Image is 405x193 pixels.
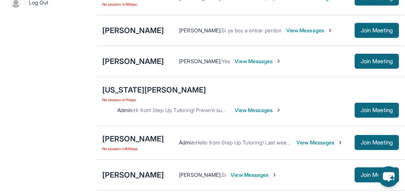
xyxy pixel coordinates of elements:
span: Join Meeting [361,59,393,64]
div: [US_STATE][PERSON_NAME] [102,85,206,95]
span: [PERSON_NAME] : [179,172,221,178]
span: Admin : [117,107,133,113]
img: Chevron-Right [327,27,333,33]
span: Admin : [179,139,195,146]
div: [PERSON_NAME] [102,25,164,36]
span: Join Meeting [361,140,393,145]
span: View Messages [235,106,282,114]
button: Join Meeting [355,23,399,38]
span: View Messages [235,58,282,65]
button: chat-button [378,166,399,187]
button: Join Meeting [355,54,399,69]
span: Si [221,172,226,178]
span: Join Meeting [361,108,393,112]
div: [PERSON_NAME] [102,170,164,180]
img: Chevron-Right [337,140,343,146]
span: [PERSON_NAME] : [179,27,221,33]
span: View Messages [286,27,333,34]
span: Si ya boy a entrar perdon [221,27,282,33]
img: Chevron-Right [276,107,282,113]
span: Join Meeting [361,173,393,177]
button: Join Meeting [355,135,399,150]
span: No session in 18 days [102,1,164,7]
span: No session in 83 days [102,146,164,152]
div: [PERSON_NAME] [102,56,164,67]
button: Join Meeting [355,167,399,182]
img: Chevron-Right [272,172,278,178]
span: Join Meeting [361,28,393,33]
img: Chevron-Right [276,58,282,64]
span: [PERSON_NAME] : [179,58,221,64]
span: View Messages [231,171,278,179]
div: [PERSON_NAME] [102,134,164,144]
button: Join Meeting [355,103,399,118]
span: View Messages [296,139,340,146]
span: Yes [221,58,230,64]
span: No session in 11 days [102,97,206,103]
